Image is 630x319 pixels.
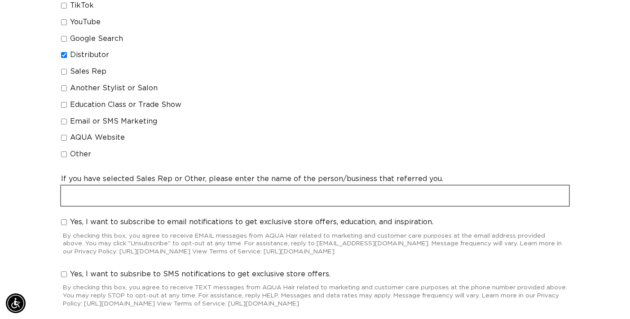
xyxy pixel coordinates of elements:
div: Accessibility Menu [6,293,26,313]
span: Google Search [70,34,123,44]
span: Email or SMS Marketing [70,117,157,126]
span: AQUA Website [70,133,125,142]
div: By checking this box, you agree to receive EMAIL messages from AQUA Hair related to marketing and... [61,229,569,258]
span: Another Stylist or Salon [70,84,158,93]
span: Education Class or Trade Show [70,100,181,110]
span: Other [70,150,91,159]
label: If you have selected Sales Rep or Other, please enter the name of the person/business that referr... [61,174,443,184]
span: Yes, I want to subscribe to email notifications to get exclusive store offers, education, and ins... [70,217,433,227]
iframe: Chat Widget [508,222,630,319]
span: Sales Rep [70,67,106,76]
span: YouTube [70,18,101,27]
span: Yes, I want to subsribe to SMS notifications to get exclusive store offers. [70,270,330,279]
span: Distributor [70,50,109,60]
div: By checking this box, you agree to receive TEXT messages from AQUA Hair related to marketing and ... [61,280,569,310]
span: TikTok [70,1,94,10]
